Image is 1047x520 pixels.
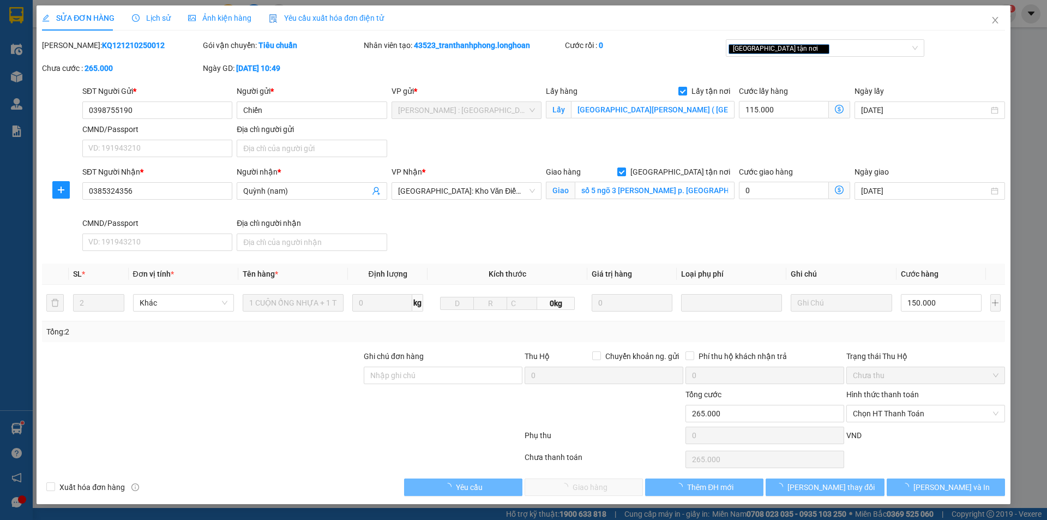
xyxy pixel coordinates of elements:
[913,481,990,493] span: [PERSON_NAME] và In
[855,87,884,95] label: Ngày lấy
[677,264,786,285] th: Loại phụ phí
[444,483,456,491] span: loading
[546,182,575,199] span: Giao
[853,405,998,422] span: Chọn HT Thanh Toán
[237,85,387,97] div: Người gửi
[392,85,541,97] div: VP gửi
[188,14,196,22] span: picture
[243,270,278,278] span: Tên hàng
[571,101,735,118] input: Lấy tận nơi
[626,166,735,178] span: [GEOGRAPHIC_DATA] tận nơi
[846,431,862,440] span: VND
[132,14,171,22] span: Lịch sử
[835,105,844,113] span: dollar-circle
[901,270,938,278] span: Cước hàng
[523,429,684,449] div: Phụ thu
[687,85,735,97] span: Lấy tận nơi
[775,483,787,491] span: loading
[203,39,362,51] div: Gói vận chuyển:
[645,479,763,496] button: Thêm ĐH mới
[140,295,227,311] span: Khác
[991,16,1000,25] span: close
[546,87,577,95] span: Lấy hàng
[685,390,721,399] span: Tổng cước
[398,183,535,199] span: Hà Nội: Kho Văn Điển Thanh Trì
[820,46,825,51] span: close
[42,14,115,22] span: SỬA ĐƠN HÀNG
[398,102,535,118] span: Hồ Chí Minh : Kho Quận 12
[601,350,683,362] span: Chuyển khoản ng. gửi
[412,294,423,312] span: kg
[853,367,998,384] span: Chưa thu
[237,123,387,135] div: Địa chỉ người gửi
[592,270,632,278] span: Giá trị hàng
[364,39,563,51] div: Nhân viên tạo:
[791,294,892,312] input: Ghi Chú
[489,270,526,278] span: Kích thước
[131,483,139,491] span: info-circle
[364,352,424,361] label: Ghi chú đơn hàng
[46,294,64,312] button: delete
[739,182,829,199] input: Cước giao hàng
[53,186,69,194] span: plus
[739,168,793,176] label: Cước giao hàng
[835,186,844,194] span: dollar-circle
[269,14,384,22] span: Yêu cầu xuất hóa đơn điện tử
[392,168,422,176] span: VP Nhận
[846,350,1005,362] div: Trạng thái Thu Hộ
[980,5,1010,36] button: Close
[855,168,889,176] label: Ngày giao
[546,101,571,118] span: Lấy
[82,123,232,135] div: CMND/Passport
[82,217,232,229] div: CMND/Passport
[565,39,724,51] div: Cước rồi :
[203,62,362,74] div: Ngày GD:
[52,181,70,199] button: plus
[861,104,988,116] input: Ngày lấy
[787,481,875,493] span: [PERSON_NAME] thay đổi
[786,264,896,285] th: Ghi chú
[846,390,919,399] label: Hình thức thanh toán
[243,294,344,312] input: VD: Bàn, Ghế
[258,41,297,50] b: Tiêu chuẩn
[404,479,522,496] button: Yêu cầu
[546,168,581,176] span: Giao hàng
[269,14,278,23] img: icon
[237,166,387,178] div: Người nhận
[525,479,643,496] button: Giao hàng
[473,297,507,310] input: R
[372,187,381,195] span: user-add
[537,297,574,310] span: 0kg
[507,297,537,310] input: C
[414,41,530,50] b: 43523_tranthanhphong.longhoan
[599,41,603,50] b: 0
[364,367,522,384] input: Ghi chú đơn hàng
[82,166,232,178] div: SĐT Người Nhận
[55,481,129,493] span: Xuất hóa đơn hàng
[990,294,1001,312] button: plus
[523,451,684,470] div: Chưa thanh toán
[42,14,50,22] span: edit
[525,352,550,361] span: Thu Hộ
[237,140,387,157] input: Địa chỉ của người gửi
[861,185,988,197] input: Ngày giao
[694,350,791,362] span: Phí thu hộ khách nhận trả
[85,64,113,73] b: 265.000
[368,270,407,278] span: Định lượng
[675,483,687,491] span: loading
[687,481,733,493] span: Thêm ĐH mới
[132,14,140,22] span: clock-circle
[766,479,884,496] button: [PERSON_NAME] thay đổi
[237,217,387,229] div: Địa chỉ người nhận
[42,39,201,51] div: [PERSON_NAME]:
[236,64,280,73] b: [DATE] 10:49
[592,294,673,312] input: 0
[73,270,82,278] span: SL
[237,234,387,251] input: Địa chỉ của người nhận
[901,483,913,491] span: loading
[739,87,788,95] label: Cước lấy hàng
[887,479,1005,496] button: [PERSON_NAME] và In
[739,101,829,118] input: Cước lấy hàng
[82,85,232,97] div: SĐT Người Gửi
[456,481,483,493] span: Yêu cầu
